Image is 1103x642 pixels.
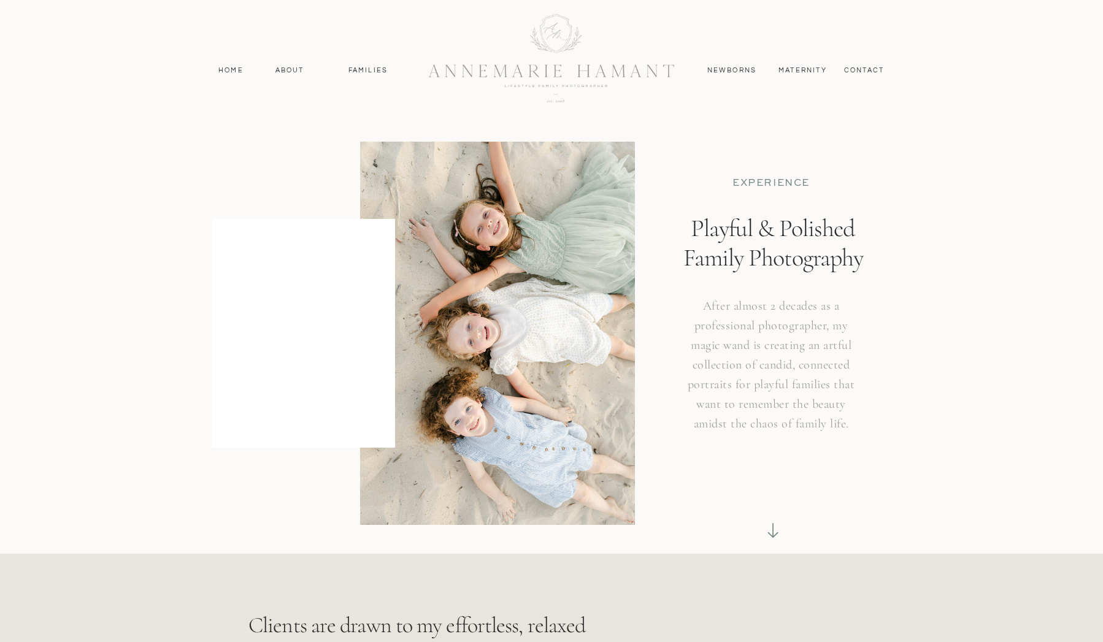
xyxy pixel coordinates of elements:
h1: Playful & Polished Family Photography [673,213,873,325]
h3: After almost 2 decades as a professional photographer, my magic wand is creating an artful collec... [681,296,861,454]
p: EXPERIENCE [696,177,847,189]
a: MAternity [778,65,826,76]
a: About [272,65,307,76]
a: Newborns [702,65,761,76]
a: contact [837,65,891,76]
a: Families [340,65,396,76]
a: Home [213,65,249,76]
